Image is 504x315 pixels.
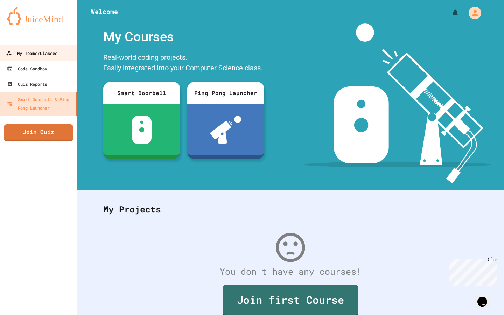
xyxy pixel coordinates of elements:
div: My Account [461,5,483,21]
div: My Notifications [438,7,461,19]
div: Smart Doorbell [103,82,180,104]
div: My Projects [96,196,485,223]
div: Ping Pong Launcher [187,82,264,104]
div: Smart Doorbell & Ping Pong Launcher [7,95,73,112]
div: My Teams/Classes [6,49,57,58]
div: Quiz Reports [7,80,47,88]
div: Code Sandbox [7,64,47,73]
div: Real-world coding projects. Easily integrated into your Computer Science class. [100,50,268,77]
div: Chat with us now!Close [3,3,48,44]
img: ppl-with-ball.png [210,116,241,144]
div: You don't have any courses! [96,265,485,278]
img: logo-orange.svg [7,7,70,25]
iframe: chat widget [475,287,497,308]
img: sdb-white.svg [132,116,152,144]
a: Join Quiz [4,124,73,141]
img: banner-image-my-projects.png [303,23,491,183]
iframe: chat widget [446,257,497,286]
div: My Courses [100,23,268,50]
